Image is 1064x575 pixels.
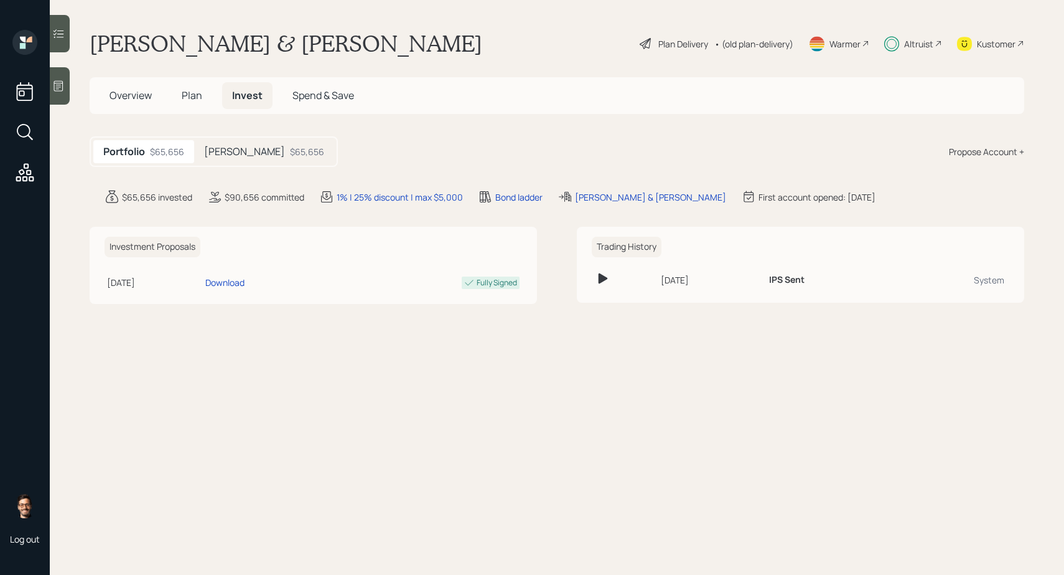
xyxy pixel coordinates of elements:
img: sami-boghos-headshot.png [12,493,37,518]
div: Altruist [904,37,933,50]
div: Download [205,276,245,289]
div: [PERSON_NAME] & [PERSON_NAME] [575,191,726,204]
div: $65,656 invested [122,191,192,204]
div: Warmer [829,37,861,50]
div: [DATE] [661,273,759,287]
h5: [PERSON_NAME] [204,146,285,158]
div: $65,656 [150,145,184,158]
div: $65,656 [290,145,324,158]
div: First account opened: [DATE] [758,191,875,204]
div: Propose Account + [949,145,1024,158]
div: System [898,273,1004,287]
div: • (old plan-delivery) [714,37,793,50]
h5: Portfolio [103,146,145,158]
div: Plan Delivery [658,37,708,50]
span: Plan [182,88,202,102]
h6: Trading History [592,237,661,257]
div: Fully Signed [477,277,517,288]
h6: IPS Sent [769,275,805,285]
span: Spend & Save [292,88,354,102]
span: Invest [232,88,263,102]
h6: Investment Proposals [105,237,200,257]
div: Kustomer [977,37,1015,50]
div: $90,656 committed [225,191,304,204]
div: [DATE] [107,276,200,289]
div: Log out [10,533,40,545]
div: 1% | 25% discount | max $5,000 [337,191,463,204]
span: Overview [110,88,152,102]
h1: [PERSON_NAME] & [PERSON_NAME] [90,30,482,57]
div: Bond ladder [495,191,543,204]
